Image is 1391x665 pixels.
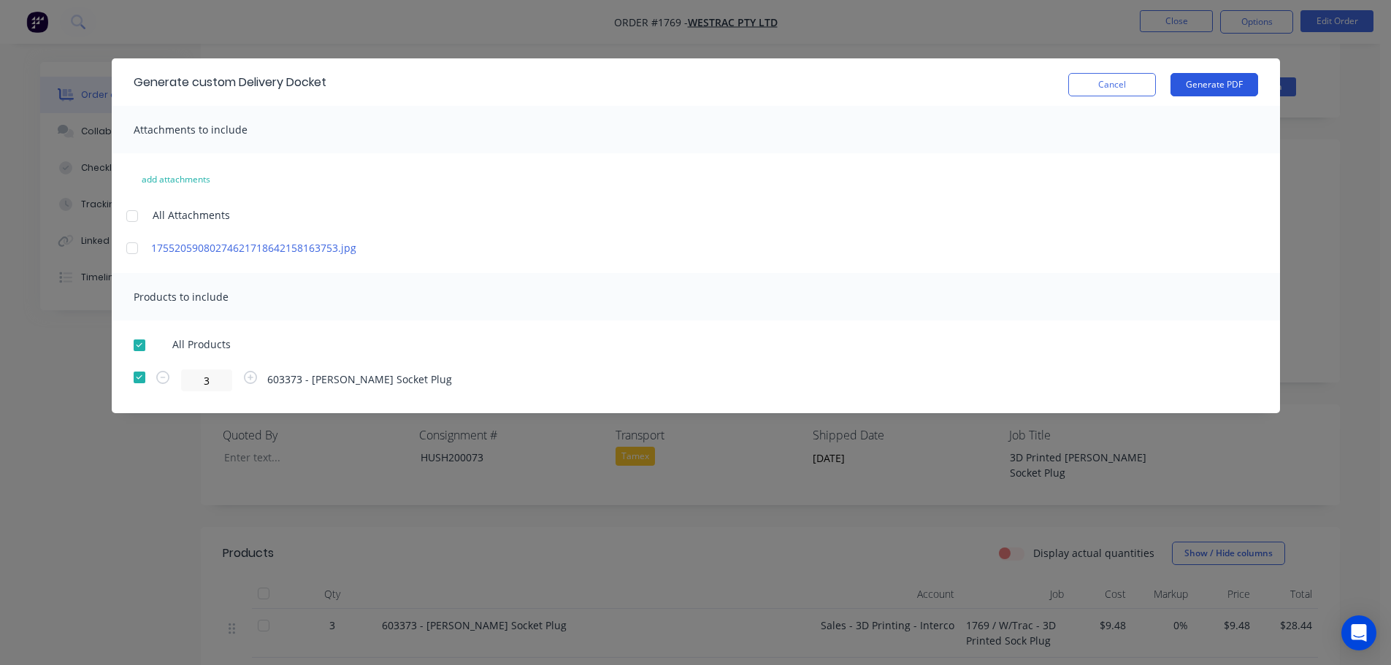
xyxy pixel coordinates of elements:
div: Open Intercom Messenger [1341,615,1376,650]
span: Products to include [134,290,229,304]
button: Generate PDF [1170,73,1258,96]
span: 603373 - [PERSON_NAME] Socket Plug [267,372,452,387]
button: add attachments [126,168,226,191]
a: 17552059080274621718642158163753.jpg [151,240,407,255]
div: Generate custom Delivery Docket [134,74,326,91]
span: Attachments to include [134,123,248,137]
span: All Attachments [153,207,230,223]
button: Cancel [1068,73,1156,96]
span: All Products [172,337,240,352]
